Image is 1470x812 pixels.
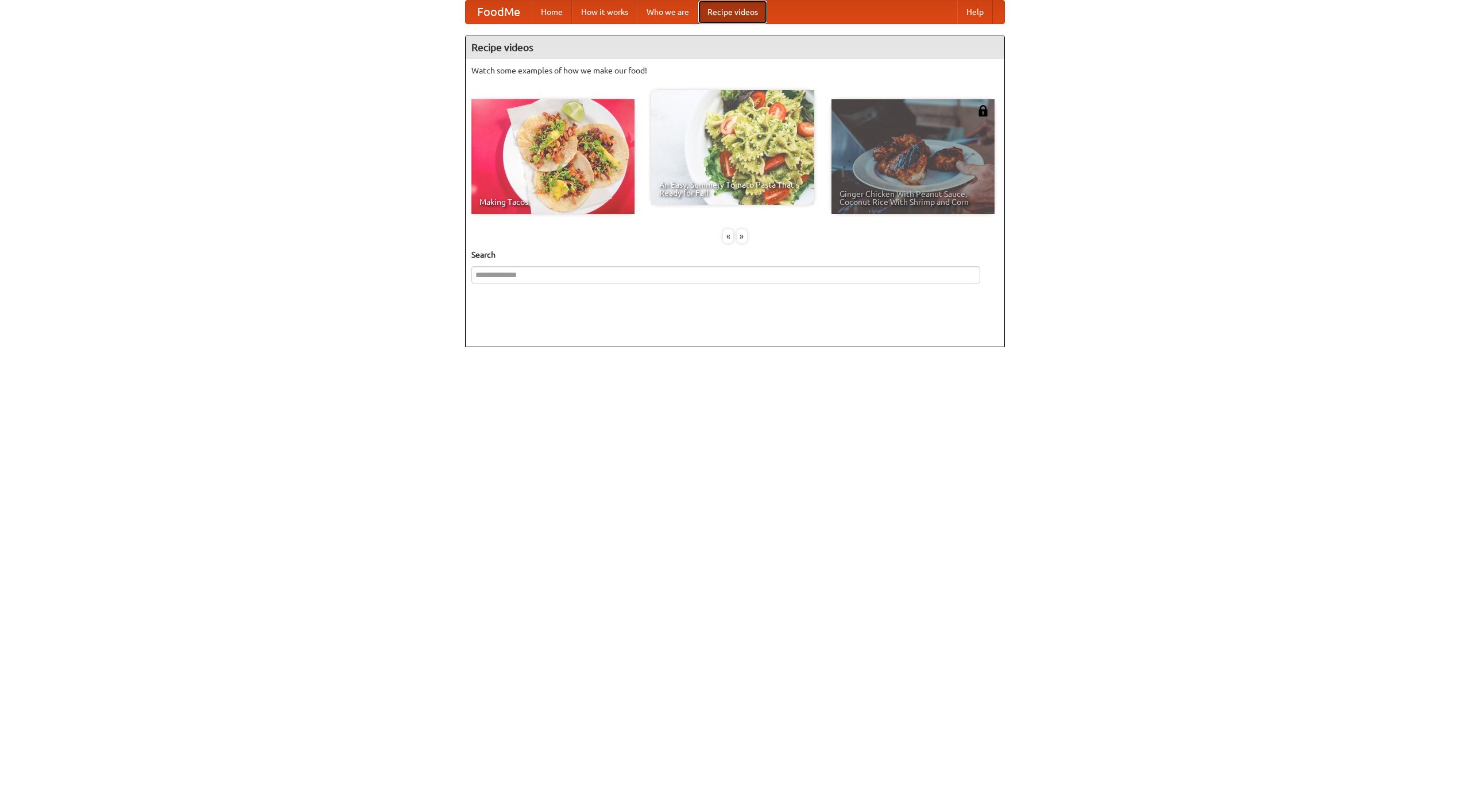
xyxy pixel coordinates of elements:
img: 483408.png [977,105,989,116]
h5: Search [471,249,999,261]
p: Watch some examples of how we make our food! [471,65,999,76]
a: How it works [572,1,637,24]
span: An Easy, Summery Tomato Pasta That's Ready for Fall [659,181,806,197]
a: Recipe videos [698,1,767,24]
div: » [737,229,747,243]
a: Who we are [637,1,698,24]
span: Making Tacos [479,198,626,206]
a: Help [957,1,993,24]
div: « [723,229,733,243]
h4: Recipe videos [466,36,1004,59]
a: Home [532,1,572,24]
a: FoodMe [466,1,532,24]
a: An Easy, Summery Tomato Pasta That's Ready for Fall [651,90,814,205]
a: Making Tacos [471,99,635,214]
